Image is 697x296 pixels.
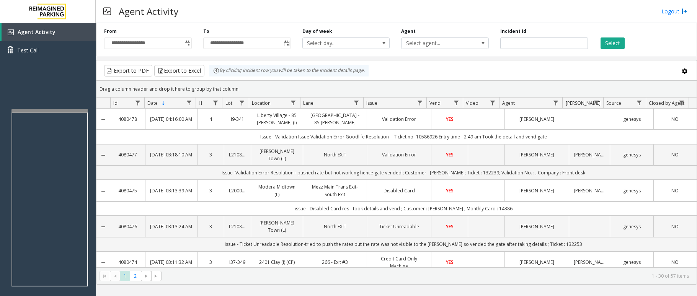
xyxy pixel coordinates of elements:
[308,112,362,126] a: [GEOGRAPHIC_DATA] - 85 [PERSON_NAME]
[202,223,219,230] a: 3
[606,100,621,106] span: Source
[308,259,362,266] a: 266 - Exit #3
[115,151,140,158] a: 4080477
[229,223,246,230] a: L21088000
[130,271,140,281] span: Page 2
[436,187,463,194] a: YES
[288,98,299,108] a: Location Filter Menu
[8,29,14,35] img: 'icon'
[446,151,454,158] span: YES
[115,2,182,21] h3: Agent Activity
[256,112,298,126] a: Liberty Village - 85 [PERSON_NAME] (I)
[446,223,454,230] span: YES
[550,98,561,108] a: Agent Filter Menu
[446,259,454,265] span: YES
[202,259,219,266] a: 3
[150,151,193,158] a: [DATE] 03:18:10 AM
[203,28,209,35] label: To
[436,151,463,158] a: YES
[671,187,679,194] span: NO
[229,187,246,194] a: L20000500
[18,28,55,36] span: Agent Activity
[96,260,110,266] a: Collapse Details
[509,223,564,230] a: [PERSON_NAME]
[229,151,246,158] a: L21088000
[502,100,515,106] span: Agent
[96,224,110,230] a: Collapse Details
[574,187,606,194] a: [PERSON_NAME]
[202,187,219,194] a: 3
[372,255,426,270] a: Credit Card Only Machine
[110,202,697,216] td: issue - Disabled Card res - took details and vend ; Customer : [PERSON_NAME] ; Monthly Card : 14386
[132,98,143,108] a: Id Filter Menu
[591,98,601,108] a: Parker Filter Menu
[372,187,426,194] a: Disabled Card
[487,98,498,108] a: Video Filter Menu
[202,115,219,123] a: 4
[202,151,219,158] a: 3
[150,223,193,230] a: [DATE] 03:13:24 AM
[615,115,648,123] a: genesys
[2,23,96,41] a: Agent Activity
[96,152,110,158] a: Collapse Details
[402,38,471,49] span: Select agent...
[115,223,140,230] a: 4080476
[96,188,110,194] a: Collapse Details
[252,100,271,106] span: Location
[677,98,687,108] a: Closed by Agent Filter Menu
[115,115,140,123] a: 4080478
[372,115,426,123] a: Validation Error
[658,259,692,266] a: NO
[308,151,362,158] a: North EXIT
[658,151,692,158] a: NO
[303,38,372,49] span: Select day...
[113,100,118,106] span: Id
[671,259,679,265] span: NO
[372,223,426,230] a: Ticket Unreadable
[509,187,564,194] a: [PERSON_NAME]
[366,100,377,106] span: Issue
[446,187,454,194] span: YES
[372,151,426,158] a: Validation Error
[166,273,689,279] kendo-pager-info: 1 - 30 of 57 items
[110,130,697,144] td: Issue - Validation Issue Validation Error Goodlife Resolution = Ticket no- 10586926 Entry time - ...
[225,100,232,106] span: Lot
[183,38,191,49] span: Toggle popup
[143,273,149,279] span: Go to the next page
[658,223,692,230] a: NO
[110,166,697,180] td: Issue -Validation Error Resolution - pushed rate but not working hence gate vended ; Customer : [...
[115,259,140,266] a: 4080474
[615,151,648,158] a: genesys
[120,271,130,281] span: Page 1
[256,148,298,162] a: [PERSON_NAME] Town (L)
[256,219,298,234] a: [PERSON_NAME] Town (L)
[351,98,362,108] a: Lane Filter Menu
[110,237,697,251] td: Issue - Ticket Unreadable Resolution-tried to push the rates but the rate was not visible to the ...
[229,115,246,123] a: I9-341
[466,100,478,106] span: Video
[658,187,692,194] a: NO
[671,151,679,158] span: NO
[429,100,441,106] span: Vend
[237,98,247,108] a: Lot Filter Menu
[141,271,151,281] span: Go to the next page
[104,28,117,35] label: From
[104,65,152,76] button: Export to PDF
[615,259,648,266] a: genesys
[566,100,601,106] span: [PERSON_NAME]
[213,68,219,74] img: infoIcon.svg
[634,98,644,108] a: Source Filter Menu
[681,7,687,15] img: logout
[574,151,606,158] a: [PERSON_NAME]
[147,100,158,106] span: Date
[150,187,193,194] a: [DATE] 03:13:39 AM
[150,115,193,123] a: [DATE] 04:16:00 AM
[451,98,461,108] a: Vend Filter Menu
[17,46,39,54] span: Test Call
[436,223,463,230] a: YES
[649,100,684,106] span: Closed by Agent
[229,259,246,266] a: I37-349
[671,223,679,230] span: NO
[256,259,298,266] a: 2401 Clay (I) (CP)
[671,116,679,122] span: NO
